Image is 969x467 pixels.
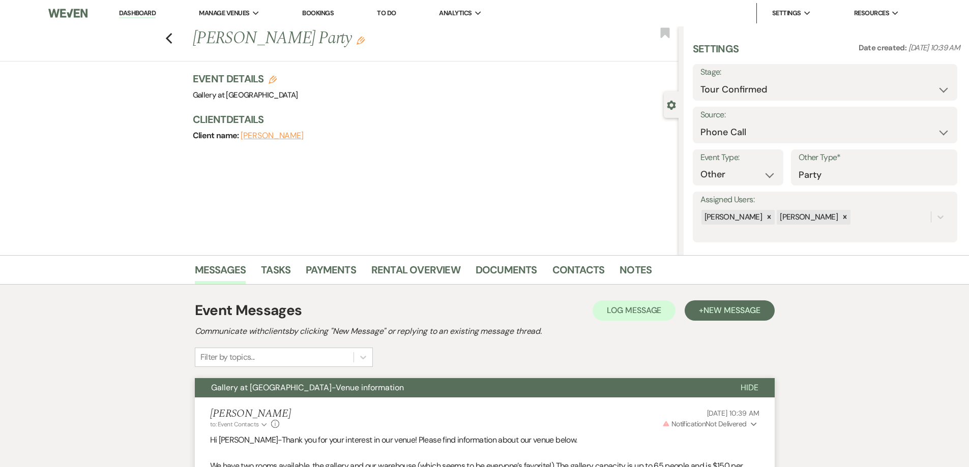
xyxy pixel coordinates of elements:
label: Other Type* [799,150,950,165]
label: Stage: [700,65,950,80]
span: Gallery at [GEOGRAPHIC_DATA]-Venue information [211,382,404,393]
div: Filter by topics... [200,351,255,363]
label: Source: [700,108,950,122]
h5: [PERSON_NAME] [210,408,291,420]
button: NotificationNot Delivered [661,419,759,429]
button: [PERSON_NAME] [241,132,304,140]
a: Contacts [552,262,605,284]
a: Tasks [261,262,290,284]
a: Notes [620,262,652,284]
span: Analytics [439,8,472,18]
span: Not Delivered [662,419,747,428]
span: Settings [772,8,801,18]
a: Rental Overview [371,262,460,284]
span: Resources [854,8,889,18]
span: Gallery at [GEOGRAPHIC_DATA] [193,90,298,100]
span: Log Message [607,305,661,316]
a: Bookings [302,9,334,17]
h3: Client Details [193,112,668,127]
label: Event Type: [700,150,776,165]
a: Payments [306,262,356,284]
h1: [PERSON_NAME] Party [193,26,577,51]
a: Documents [476,262,537,284]
span: New Message [703,305,760,316]
span: Date created: [859,43,908,53]
button: to: Event Contacts [210,420,269,429]
p: Hi [PERSON_NAME]-Thank you for your interest in our venue! Please find information about our venu... [210,433,759,447]
span: Client name: [193,130,241,141]
h1: Event Messages [195,300,302,321]
span: [DATE] 10:39 AM [908,43,960,53]
a: Dashboard [119,9,156,18]
div: [PERSON_NAME] [777,210,839,225]
a: To Do [377,9,396,17]
button: +New Message [685,300,774,321]
button: Log Message [593,300,676,321]
button: Hide [724,378,775,397]
div: [PERSON_NAME] [701,210,764,225]
a: Messages [195,262,246,284]
button: Gallery at [GEOGRAPHIC_DATA]-Venue information [195,378,724,397]
h3: Settings [693,42,739,64]
button: Close lead details [667,100,676,109]
img: Weven Logo [48,3,87,24]
h3: Event Details [193,72,298,86]
button: Edit [357,36,365,45]
span: Hide [741,382,758,393]
span: to: Event Contacts [210,420,259,428]
span: Notification [671,419,706,428]
span: [DATE] 10:39 AM [707,409,759,418]
label: Assigned Users: [700,193,950,207]
span: Manage Venues [199,8,249,18]
h2: Communicate with clients by clicking "New Message" or replying to an existing message thread. [195,325,775,337]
